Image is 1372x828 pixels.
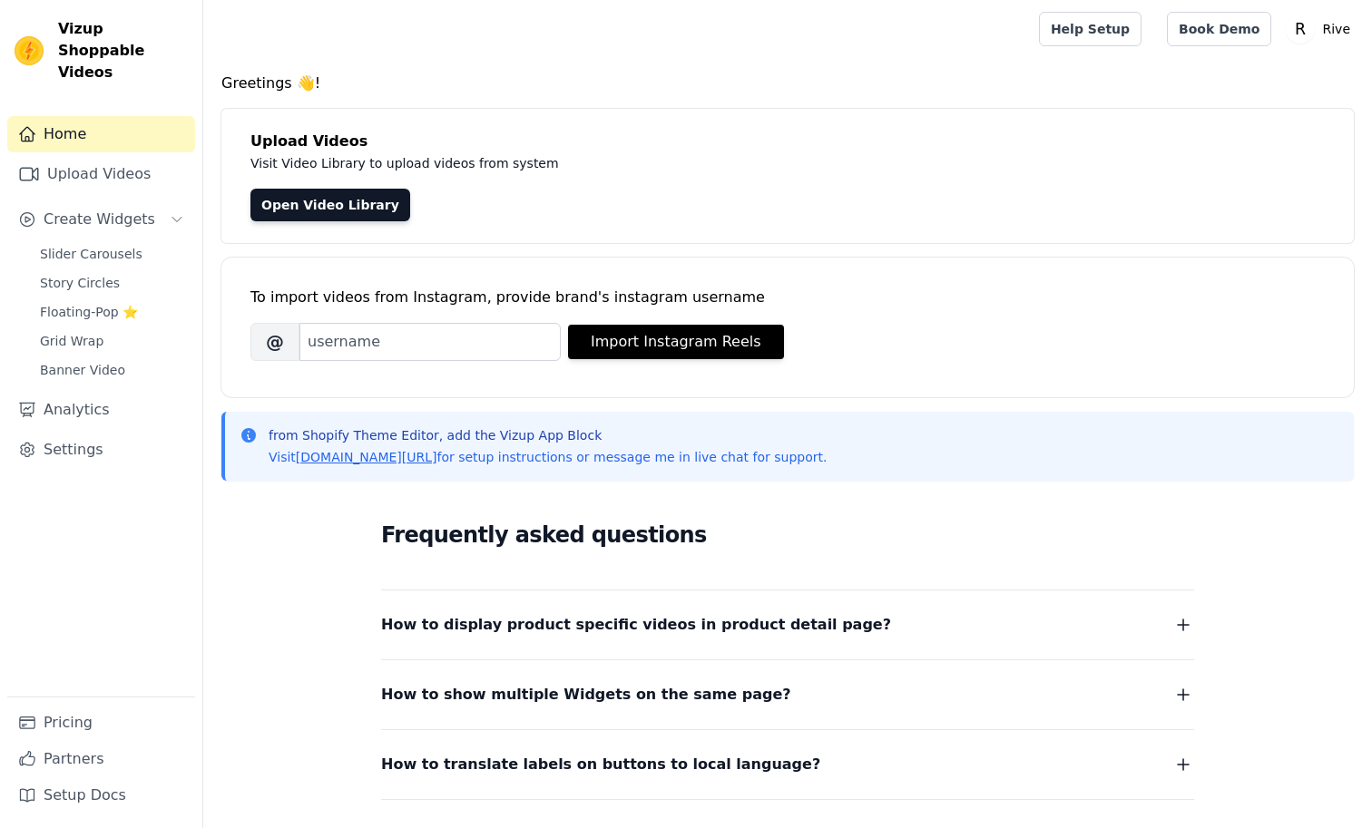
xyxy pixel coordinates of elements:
img: Vizup [15,36,44,65]
span: How to show multiple Widgets on the same page? [381,682,791,707]
button: Import Instagram Reels [568,325,784,359]
a: Settings [7,432,195,468]
h4: Greetings 👋! [221,73,1354,94]
button: How to translate labels on buttons to local language? [381,752,1194,777]
a: Banner Video [29,357,195,383]
a: Upload Videos [7,156,195,192]
button: How to display product specific videos in product detail page? [381,612,1194,638]
span: Story Circles [40,274,120,292]
a: Grid Wrap [29,328,195,354]
a: Setup Docs [7,777,195,813]
p: Rive [1315,13,1357,45]
a: Pricing [7,705,195,741]
p: from Shopify Theme Editor, add the Vizup App Block [269,426,827,444]
span: Grid Wrap [40,332,103,350]
h2: Frequently asked questions [381,517,1194,553]
p: Visit Video Library to upload videos from system [250,152,1063,174]
text: R [1295,20,1306,38]
input: username [299,323,561,361]
span: Banner Video [40,361,125,379]
span: Slider Carousels [40,245,142,263]
a: [DOMAIN_NAME][URL] [296,450,437,464]
a: Story Circles [29,270,195,296]
button: Create Widgets [7,201,195,238]
span: Vizup Shoppable Videos [58,18,188,83]
button: How to show multiple Widgets on the same page? [381,682,1194,707]
a: Slider Carousels [29,241,195,267]
span: How to display product specific videos in product detail page? [381,612,891,638]
div: To import videos from Instagram, provide brand's instagram username [250,287,1325,308]
a: Floating-Pop ⭐ [29,299,195,325]
a: Help Setup [1039,12,1142,46]
a: Analytics [7,392,195,428]
span: How to translate labels on buttons to local language? [381,752,820,777]
span: Floating-Pop ⭐ [40,303,138,321]
h4: Upload Videos [250,131,1325,152]
a: Home [7,116,195,152]
span: Create Widgets [44,209,155,230]
p: Visit for setup instructions or message me in live chat for support. [269,448,827,466]
a: Book Demo [1167,12,1271,46]
span: @ [250,323,299,361]
a: Open Video Library [250,189,410,221]
button: R Rive [1286,13,1357,45]
a: Partners [7,741,195,777]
